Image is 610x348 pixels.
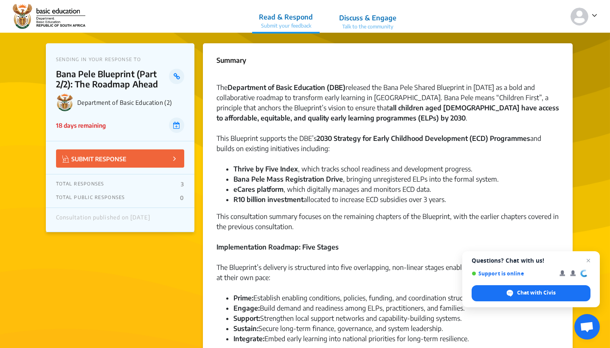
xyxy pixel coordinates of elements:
span: Questions? Chat with us! [472,257,590,264]
strong: Thrive by Five Index [233,165,298,173]
p: Summary [216,55,246,65]
strong: Integrate: [233,334,264,343]
strong: R10 billion [233,195,266,204]
p: Read & Respond [259,12,313,22]
span: Close chat [583,255,593,266]
img: 2wffpoq67yek4o5dgscb6nza9j7d [13,4,85,29]
strong: Engage: [233,304,260,312]
p: TOTAL RESPONSES [56,181,104,188]
li: , which digitally manages and monitors ECD data. [233,184,559,194]
span: Support is online [472,270,554,277]
p: SUBMIT RESPONSE [62,154,126,163]
p: 18 days remaining [56,121,106,130]
li: Embed early learning into national priorities for long-term resilience. [233,334,559,344]
p: Discuss & Engage [339,13,396,23]
p: TOTAL PUBLIC RESPONSES [56,194,125,201]
li: allocated to increase ECD subsidies over 3 years. [233,194,559,205]
strong: investment [267,195,304,204]
li: Establish enabling conditions, policies, funding, and coordination structures. [233,293,559,303]
div: This consultation summary focuses on the remaining chapters of the Blueprint, with the earlier ch... [216,211,559,242]
div: Open chat [574,314,600,340]
p: Talk to the community [339,23,396,31]
div: The released the Bana Pele Shared Blueprint in [DATE] as a bold and collaborative roadmap to tran... [216,82,559,133]
span: Chat with Civis [517,289,556,297]
strong: 2030 Strategy for Early Childhood Development (ECD) Programmes [317,134,530,143]
strong: Implementation Roadmap: Five Stages [216,243,339,251]
p: 0 [180,194,184,201]
div: Chat with Civis [472,285,590,301]
strong: Support: [233,314,260,323]
img: Vector.jpg [62,155,69,163]
strong: Bana Pele Mass Registration Drive [233,175,343,183]
img: Department of Basic Education (2) logo [56,93,74,111]
p: Bana Pele Blueprint (Part 2/2): The Roadmap Ahead [56,69,169,89]
p: 3 [181,181,184,188]
li: Secure long-term finance, governance, and system leadership. [233,323,559,334]
div: The Blueprint’s delivery is structured into five overlapping, non-linear stages enabling differen... [216,262,559,293]
strong: eCares platform [233,185,284,194]
li: , bringing unregistered ELPs into the formal system. [233,174,559,184]
img: person-default.svg [571,8,588,25]
p: SENDING IN YOUR RESPONSE TO [56,56,184,62]
li: Strengthen local support networks and capability-building systems. [233,313,559,323]
button: SUBMIT RESPONSE [56,149,184,168]
strong: Prime: [233,294,253,302]
strong: Sustain: [233,324,259,333]
p: Submit your feedback [259,22,313,30]
p: Department of Basic Education (2) [77,99,184,106]
strong: Department of Basic Education (DBE) [228,83,346,92]
li: , which tracks school readiness and development progress. [233,164,559,174]
li: Build demand and readiness among ELPs, practitioners, and families. [233,303,559,313]
div: This Blueprint supports the DBE’s and builds on existing initiatives including: [216,133,559,164]
div: Consultation published on [DATE] [56,214,150,225]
